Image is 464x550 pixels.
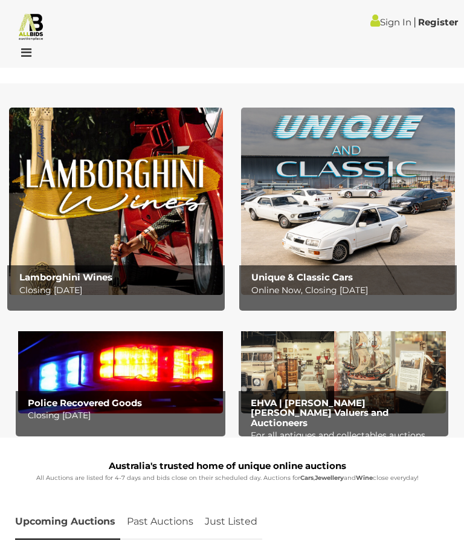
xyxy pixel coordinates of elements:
strong: Wine [356,474,373,482]
img: EHVA | Evans Hastings Valuers and Auctioneers [241,319,446,413]
strong: Jewellery [315,474,344,482]
b: Unique & Classic Cars [251,271,353,283]
a: Upcoming Auctions [15,504,120,540]
a: EHVA | Evans Hastings Valuers and Auctioneers EHVA | [PERSON_NAME] [PERSON_NAME] Valuers and Auct... [241,319,446,413]
b: Police Recovered Goods [28,397,142,409]
img: Allbids.com.au [17,12,45,40]
img: Police Recovered Goods [18,319,223,413]
p: For all antiques and collectables auctions visit: EHVA [251,428,442,458]
p: Closing [DATE] [19,283,219,298]
p: Closing [DATE] [28,408,219,423]
img: Unique & Classic Cars [241,108,455,295]
a: Sign In [370,16,411,28]
h1: Australia's trusted home of unique online auctions [15,461,440,471]
p: Online Now, Closing [DATE] [251,283,451,298]
a: Past Auctions [122,504,198,540]
a: Police Recovered Goods Police Recovered Goods Closing [DATE] [18,319,223,413]
a: Lamborghini Wines Lamborghini Wines Closing [DATE] [9,108,223,295]
b: EHVA | [PERSON_NAME] [PERSON_NAME] Valuers and Auctioneers [251,397,388,429]
p: All Auctions are listed for 4-7 days and bids close on their scheduled day. Auctions for , and cl... [15,473,440,484]
a: Unique & Classic Cars Unique & Classic Cars Online Now, Closing [DATE] [241,108,455,295]
strong: Cars [300,474,314,482]
b: Lamborghini Wines [19,271,112,283]
a: Just Listed [200,504,262,540]
img: Lamborghini Wines [9,108,223,295]
span: | [413,15,416,28]
a: Register [418,16,458,28]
